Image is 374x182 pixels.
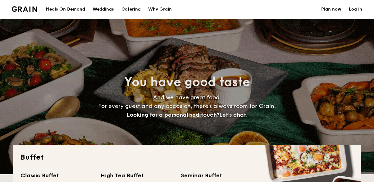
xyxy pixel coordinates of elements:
[21,152,353,162] h2: Buffet
[181,171,253,180] div: Seminar Buffet
[101,171,173,180] div: High Tea Buffet
[124,75,250,90] span: You have good taste
[127,111,219,118] span: Looking for a personalised touch?
[98,94,276,118] span: And we have great food. For every guest and any occasion, there’s always room for Grain.
[12,6,37,12] img: Grain
[21,171,93,180] div: Classic Buffet
[219,111,248,118] span: Let's chat.
[12,6,37,12] a: Logotype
